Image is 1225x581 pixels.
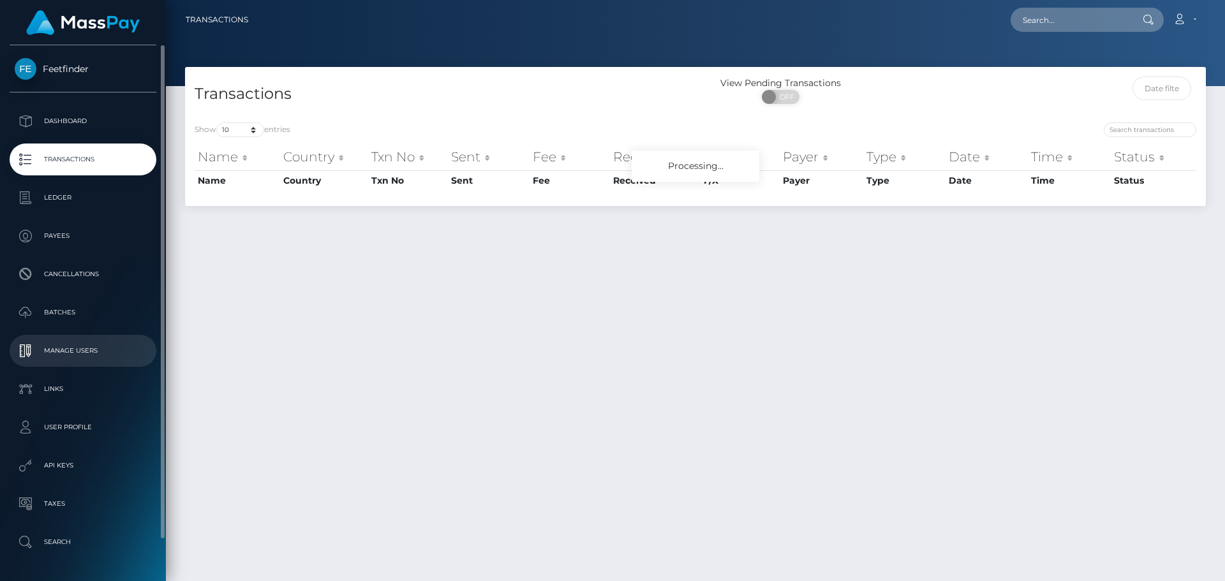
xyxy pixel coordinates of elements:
[701,144,780,170] th: F/X
[632,151,759,182] div: Processing...
[863,144,946,170] th: Type
[10,182,156,214] a: Ledger
[10,335,156,367] a: Manage Users
[15,341,151,360] p: Manage Users
[10,220,156,252] a: Payees
[1104,122,1196,137] input: Search transactions
[448,170,530,191] th: Sent
[10,450,156,482] a: API Keys
[769,90,801,104] span: OFF
[15,303,151,322] p: Batches
[10,488,156,520] a: Taxes
[15,58,36,80] img: Feetfinder
[1111,144,1196,170] th: Status
[15,418,151,437] p: User Profile
[15,188,151,207] p: Ledger
[26,10,140,35] img: MassPay Logo
[1111,170,1196,191] th: Status
[863,170,946,191] th: Type
[448,144,530,170] th: Sent
[695,77,866,90] div: View Pending Transactions
[780,144,863,170] th: Payer
[186,6,248,33] a: Transactions
[15,226,151,246] p: Payees
[15,150,151,169] p: Transactions
[280,170,369,191] th: Country
[10,297,156,328] a: Batches
[1028,170,1111,191] th: Time
[216,122,264,137] select: Showentries
[10,63,156,75] span: Feetfinder
[1028,144,1111,170] th: Time
[15,379,151,399] p: Links
[195,144,280,170] th: Name
[530,144,610,170] th: Fee
[610,170,701,191] th: Received
[368,144,448,170] th: Txn No
[10,105,156,137] a: Dashboard
[195,83,686,105] h4: Transactions
[15,533,151,552] p: Search
[946,144,1028,170] th: Date
[946,170,1028,191] th: Date
[10,411,156,443] a: User Profile
[195,122,290,137] label: Show entries
[15,265,151,284] p: Cancellations
[780,170,863,191] th: Payer
[1011,8,1131,32] input: Search...
[15,112,151,131] p: Dashboard
[15,494,151,513] p: Taxes
[610,144,701,170] th: Received
[10,258,156,290] a: Cancellations
[368,170,448,191] th: Txn No
[280,144,369,170] th: Country
[10,373,156,405] a: Links
[1132,77,1192,100] input: Date filter
[10,526,156,558] a: Search
[530,170,610,191] th: Fee
[195,170,280,191] th: Name
[10,143,156,175] a: Transactions
[15,456,151,475] p: API Keys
